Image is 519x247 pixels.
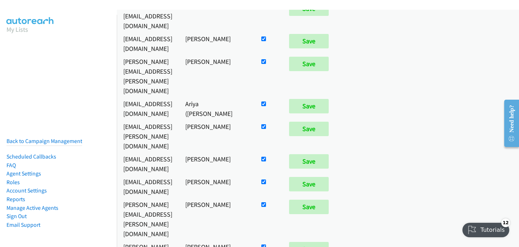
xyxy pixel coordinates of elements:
[117,32,179,55] td: [EMAIL_ADDRESS][DOMAIN_NAME]
[6,179,20,186] a: Roles
[6,221,40,228] a: Email Support
[6,138,82,144] a: Back to Campaign Management
[289,122,329,136] input: Save
[289,200,329,214] input: Save
[117,175,179,198] td: [EMAIL_ADDRESS][DOMAIN_NAME]
[179,32,253,55] td: [PERSON_NAME]
[289,154,329,169] input: Save
[117,55,179,97] td: [PERSON_NAME][EMAIL_ADDRESS][PERSON_NAME][DOMAIN_NAME]
[6,204,58,211] a: Manage Active Agents
[498,95,519,152] iframe: Resource Center
[6,162,16,169] a: FAQ
[458,216,514,242] iframe: Checklist
[117,198,179,240] td: [PERSON_NAME][EMAIL_ADDRESS][PERSON_NAME][DOMAIN_NAME]
[179,152,253,175] td: [PERSON_NAME]
[289,34,329,48] input: Save
[179,120,253,152] td: [PERSON_NAME]
[289,177,329,191] input: Save
[289,57,329,71] input: Save
[6,196,25,203] a: Reports
[6,153,56,160] a: Scheduled Callbacks
[6,25,28,34] a: My Lists
[289,99,329,113] input: Save
[179,198,253,240] td: [PERSON_NAME]
[179,175,253,198] td: [PERSON_NAME]
[6,170,41,177] a: Agent Settings
[179,55,253,97] td: [PERSON_NAME]
[179,97,253,120] td: Ariya ([PERSON_NAME]
[117,120,179,152] td: [EMAIL_ADDRESS][PERSON_NAME][DOMAIN_NAME]
[117,97,179,120] td: [EMAIL_ADDRESS][DOMAIN_NAME]
[117,152,179,175] td: [EMAIL_ADDRESS][DOMAIN_NAME]
[6,213,27,220] a: Sign Out
[6,187,47,194] a: Account Settings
